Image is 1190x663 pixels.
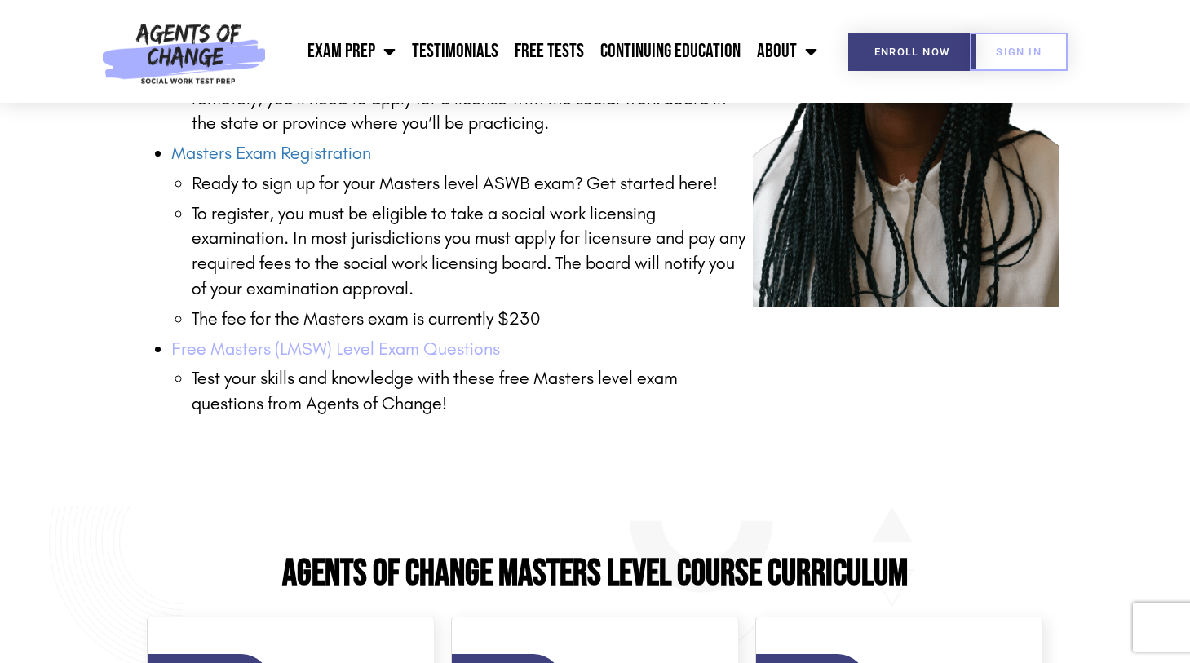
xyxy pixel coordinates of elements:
a: Masters Exam Registration [171,143,371,164]
a: Continuing Education [592,31,749,72]
h2: Agents of Change Masters Level Course Curriculum [139,555,1052,592]
nav: Menu [274,31,825,72]
a: Free Tests [507,31,592,72]
li: Test your skills and knowledge with these free Masters level exam questions from Agents of Change! [192,366,754,417]
a: Enroll Now [848,33,976,71]
p: To register, you must be eligible to take a social work licensing examination. In most jurisdicti... [192,201,754,302]
li: Ready to sign up for your Masters level ASWB exam? Get started here! [192,171,754,197]
a: Testimonials [404,31,507,72]
a: Exam Prep [299,31,404,72]
span: SIGN IN [996,46,1042,57]
li: The fee for the Masters exam is currently $230 [192,307,754,332]
a: Free Masters (LMSW) Level Exam Questions [171,338,500,360]
span: Enroll Now [874,46,950,57]
a: About [749,31,825,72]
a: SIGN IN [970,33,1068,71]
